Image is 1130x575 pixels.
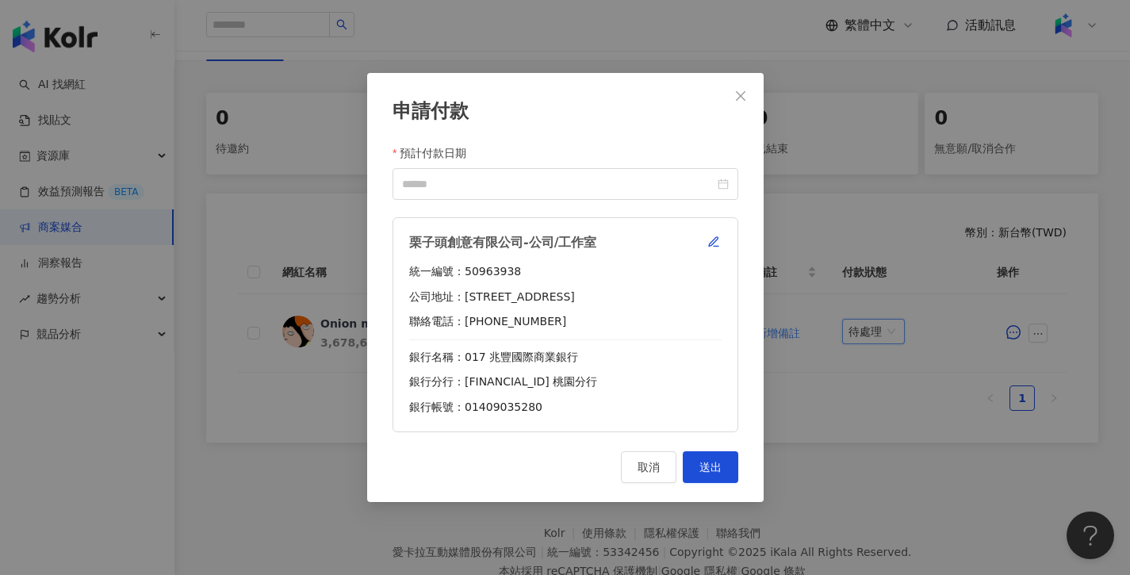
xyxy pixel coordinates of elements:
[734,90,747,102] span: close
[638,461,660,473] span: 取消
[409,289,722,305] div: 公司地址：[STREET_ADDRESS]
[409,264,722,280] div: 統一編號：50963938
[409,314,722,330] div: 聯絡電話：[PHONE_NUMBER]
[409,234,690,251] div: 栗子頭創意有限公司-公司/工作室
[402,175,714,193] input: 預計付款日期
[621,451,676,483] button: 取消
[393,98,738,125] div: 申請付款
[409,350,722,366] div: 銀行名稱：017 兆豐國際商業銀行
[393,144,478,162] label: 預計付款日期
[409,400,722,416] div: 銀行帳號：01409035280
[699,461,722,473] span: 送出
[683,451,738,483] button: 送出
[725,80,757,112] button: Close
[409,375,722,391] div: 銀行分行：[FINANCIAL_ID] 桃園分行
